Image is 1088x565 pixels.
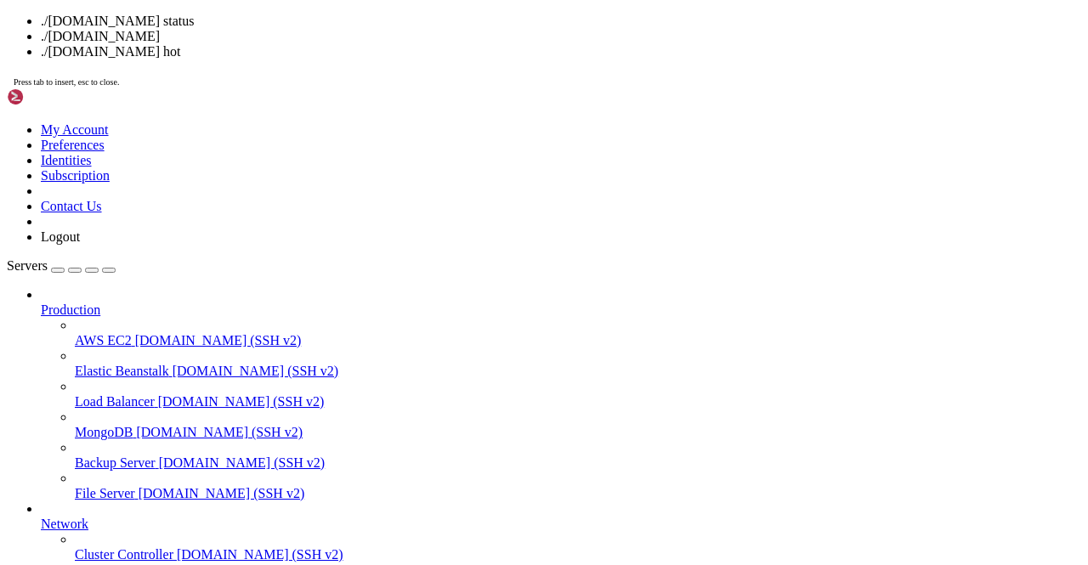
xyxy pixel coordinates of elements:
span: [DOMAIN_NAME] (SSH v2) [139,486,305,500]
span: [DOMAIN_NAME] (SSH v2) [159,455,326,470]
span: Network [41,517,88,531]
x-row: | |__| (_) | .` | | |/ _ \| _ \ (_) | [7,100,866,109]
a: Contact Us [41,199,102,213]
x-row: | | / _ \| \| |_ _/ \ | _ )/ _ \ [7,92,866,100]
a: Servers [7,258,116,273]
x-row: _____ [7,75,866,83]
span: [DOMAIN_NAME] (SSH v2) [173,364,339,378]
li: Cluster Controller [DOMAIN_NAME] (SSH v2) [75,532,1081,562]
span: [DOMAIN_NAME] (SSH v2) [135,333,302,347]
span: AWS EC2 [75,333,132,347]
li: Production [41,287,1081,501]
li: ./[DOMAIN_NAME] hot [41,44,1081,59]
li: ./[DOMAIN_NAME] [41,29,1081,44]
span: [DOMAIN_NAME] (SSH v2) [158,394,325,409]
a: AWS EC2 [DOMAIN_NAME] (SSH v2) [75,333,1081,348]
li: AWS EC2 [DOMAIN_NAME] (SSH v2) [75,318,1081,348]
x-row: \____\___/|_|\_| |_/_/ \_|___/\___/ [7,109,866,117]
x-row: * Management: [URL][DOMAIN_NAME] [7,32,866,41]
img: Shellngn [7,88,105,105]
x-row: * Documentation: [URL][DOMAIN_NAME] [7,24,866,32]
li: Backup Server [DOMAIN_NAME] (SSH v2) [75,440,1081,471]
li: File Server [DOMAIN_NAME] (SSH v2) [75,471,1081,501]
a: MongoDB [DOMAIN_NAME] (SSH v2) [75,425,1081,440]
x-row: Welcome! [7,126,866,134]
a: Subscription [41,168,110,183]
span: MongoDB [75,425,133,439]
x-row: This server is hosted by Contabo. If you have any questions or need help, [7,143,866,151]
x-row: * Support: [URL][DOMAIN_NAME] [7,41,866,49]
span: Cluster Controller [75,547,173,562]
a: Elastic Beanstalk [DOMAIN_NAME] (SSH v2) [75,364,1081,379]
x-row: Last login: [DATE] from [TECHNICAL_ID] [7,168,866,177]
x-row: root@6b3795e4e8cc:/usr/src/app# ./ [7,185,866,194]
x-row: root@vmi2598811:~# docker exec -it telegram-claim-bot /bin/bash [7,177,866,185]
a: Identities [41,153,92,167]
a: My Account [41,122,109,137]
span: Backup Server [75,455,156,470]
a: Production [41,302,1081,318]
x-row: Welcome to Ubuntu 22.04.5 LTS (GNU/Linux 5.15.0-25-generic x86_64) [7,7,866,15]
x-row: Run 'do-release-upgrade' to upgrade to it. [7,58,866,66]
li: MongoDB [DOMAIN_NAME] (SSH v2) [75,410,1081,440]
x-row: New release '24.04.3 LTS' available. [7,49,866,58]
x-row: please don't hesitate to contact us at [EMAIL_ADDRESS][DOMAIN_NAME]. [7,151,866,160]
x-row: / ___/___ _ _ _____ _ ___ ___ [7,83,866,92]
a: Logout [41,229,80,244]
span: [DOMAIN_NAME] (SSH v2) [136,425,303,439]
span: Load Balancer [75,394,155,409]
span: Press tab to insert, esc to close. [14,77,119,87]
span: [DOMAIN_NAME] (SSH v2) [177,547,343,562]
span: Production [41,302,100,317]
span: Servers [7,258,48,273]
a: Preferences [41,138,105,152]
li: Load Balancer [DOMAIN_NAME] (SSH v2) [75,379,1081,410]
span: Elastic Beanstalk [75,364,169,378]
a: Load Balancer [DOMAIN_NAME] (SSH v2) [75,394,1081,410]
a: File Server [DOMAIN_NAME] (SSH v2) [75,486,1081,501]
li: Elastic Beanstalk [DOMAIN_NAME] (SSH v2) [75,348,1081,379]
div: (34, 21) [163,185,167,194]
li: ./[DOMAIN_NAME] status [41,14,1081,29]
a: Backup Server [DOMAIN_NAME] (SSH v2) [75,455,1081,471]
a: Network [41,517,1081,532]
span: File Server [75,486,135,500]
a: Cluster Controller [DOMAIN_NAME] (SSH v2) [75,547,1081,562]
